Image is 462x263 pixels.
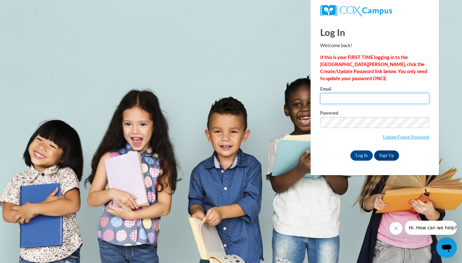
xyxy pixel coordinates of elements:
a: Update/Forgot Password [383,134,429,140]
h1: Log In [320,26,429,39]
a: Sign Up [374,150,399,161]
a: COX Campus [320,5,429,16]
input: Log In [350,150,373,161]
strong: If this is your FIRST TIME logging in to the [GEOGRAPHIC_DATA][PERSON_NAME], click the Create/Upd... [320,55,427,81]
p: Welcome back! [320,42,429,49]
label: Email [320,87,429,93]
iframe: Message from company [405,221,457,235]
img: COX Campus [320,5,392,16]
iframe: Close message [389,222,402,235]
iframe: Button to launch messaging window [436,237,457,258]
label: Password [320,111,429,117]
